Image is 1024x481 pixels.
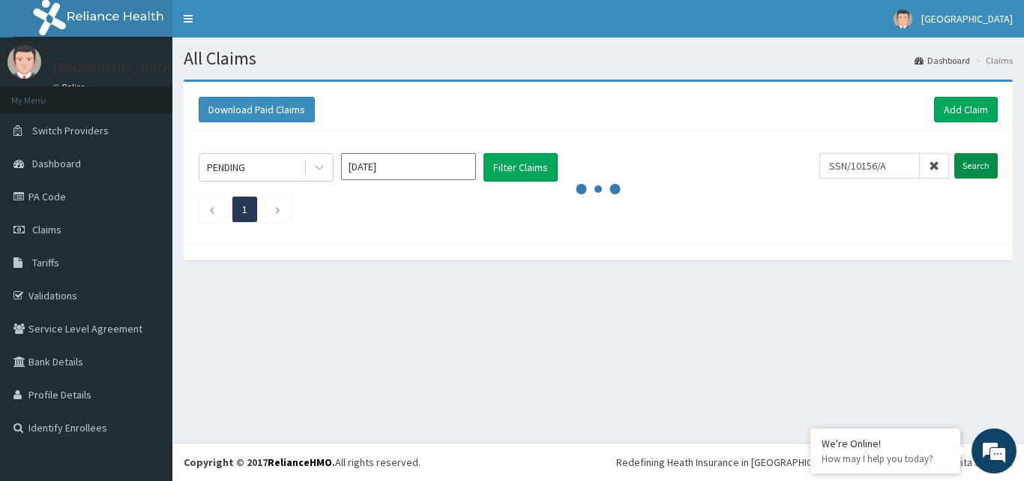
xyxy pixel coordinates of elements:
a: Previous page [208,203,215,216]
span: Dashboard [32,157,81,170]
a: Next page [274,203,281,216]
button: Filter Claims [484,153,558,182]
span: [GEOGRAPHIC_DATA] [921,12,1013,26]
span: Tariffs [32,256,59,269]
a: RelianceHMO [268,455,332,469]
p: [GEOGRAPHIC_DATA] [52,61,176,74]
img: User Image [894,10,912,29]
span: Claims [32,223,61,236]
strong: Copyright © 2017 . [184,455,335,469]
span: We're online! [87,145,207,296]
img: d_794563401_company_1708531726252_794563401 [28,75,61,113]
div: We're Online! [822,437,949,450]
input: Search by HMO ID [819,153,920,179]
footer: All rights reserved. [172,443,1024,481]
button: Download Paid Claims [199,97,315,122]
div: Redefining Heath Insurance in [GEOGRAPHIC_DATA] using Telemedicine and Data Science! [616,455,1013,470]
p: How may I help you today? [822,452,949,465]
a: Add Claim [934,97,998,122]
input: Search [954,153,998,179]
input: Select Month and Year [341,153,476,180]
a: Online [52,82,88,92]
div: Chat with us now [78,84,252,104]
div: PENDING [207,160,245,175]
img: User Image [7,45,41,79]
a: Page 1 is your current page [242,203,247,216]
a: Dashboard [915,54,970,67]
div: Minimize live chat window [246,8,282,44]
svg: audio-loading [576,167,621,212]
li: Claims [972,54,1013,67]
textarea: Type your message and hit 'Enter' [7,321,286,374]
h1: All Claims [184,49,1013,68]
span: Switch Providers [32,124,109,137]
